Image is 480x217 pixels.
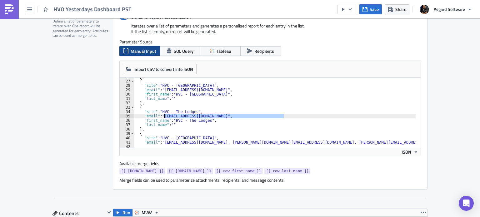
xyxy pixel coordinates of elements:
[113,209,132,216] button: Run
[120,96,134,101] div: 31
[123,64,197,74] button: Import CSV to convert into JSON
[4,4,14,14] img: PushMetrics
[119,161,166,166] label: Available merge fields
[142,209,152,216] span: MVW
[120,127,134,131] div: 38
[459,196,474,211] div: Open Intercom Messenger
[120,136,134,140] div: 40
[120,118,134,123] div: 36
[385,4,409,14] button: Share
[153,26,190,31] a: {{ row.first_name }}
[399,148,421,156] button: JSON
[434,6,465,12] span: Asgard Software
[120,83,134,88] div: 28
[122,209,130,216] span: Run
[119,23,421,39] div: Iterates over a list of parameters and generates a personalised report for each entry in the list...
[2,2,298,110] body: Rich Text Area. Press ALT-0 for help.
[120,140,134,145] div: 41
[167,168,213,174] a: {{ [DOMAIN_NAME] }}
[124,26,243,31] p: Good Morning, ,
[119,168,165,174] a: {{ [DOMAIN_NAME] }}
[254,48,274,54] span: Recipients
[264,168,310,174] a: {{ row.last_name }}
[168,168,211,174] span: {{ [DOMAIN_NAME] }}
[216,168,262,174] span: {{ row.first_name }}
[200,46,241,56] button: Tableau
[240,46,281,56] button: Recipients
[124,55,243,65] p: Let us know if you have any questions or concerns regarding the data or the distribution list!
[266,168,309,174] span: {{ row.last_name }}
[402,149,411,155] span: JSON
[124,36,243,51] p: Please find the [DATE] Dashboard PDF attached to this email. The dashboard contains a snapshot of...
[419,4,430,15] img: Avatar
[121,168,164,174] span: {{ [DOMAIN_NAME] }}
[416,2,475,16] button: Asgard Software
[120,79,134,83] div: 27
[58,22,111,40] img: Asgard Analytics
[53,6,132,13] span: HVO Yesterdays Dashboard PST
[57,3,244,12] td: Powered by Asgard Analytics
[120,101,134,105] div: 32
[120,131,134,136] div: 39
[105,209,113,216] button: Hide content
[370,6,379,12] span: Save
[215,168,263,174] a: {{ row.first_name }}
[120,114,134,118] div: 35
[160,46,200,56] button: SQL Query
[359,4,382,14] button: Save
[119,46,160,56] button: Manual Input
[131,48,156,54] span: Manual Input
[120,88,134,92] div: 29
[395,6,406,12] span: Share
[120,92,134,96] div: 30
[132,209,161,216] button: MVW
[120,145,134,149] div: 42
[119,177,421,183] div: Merge fields can be used to parameterize attachments, recipients, and message contents.
[119,39,421,45] label: Parameter Source
[120,123,134,127] div: 37
[217,48,231,54] span: Tableau
[120,105,134,110] div: 33
[52,19,109,38] div: Define a list of parameters to iterate over. One report will be generated for each entry. Attribu...
[174,48,193,54] span: SQL Query
[133,66,193,72] span: Import CSV to convert into JSON
[120,110,134,114] div: 34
